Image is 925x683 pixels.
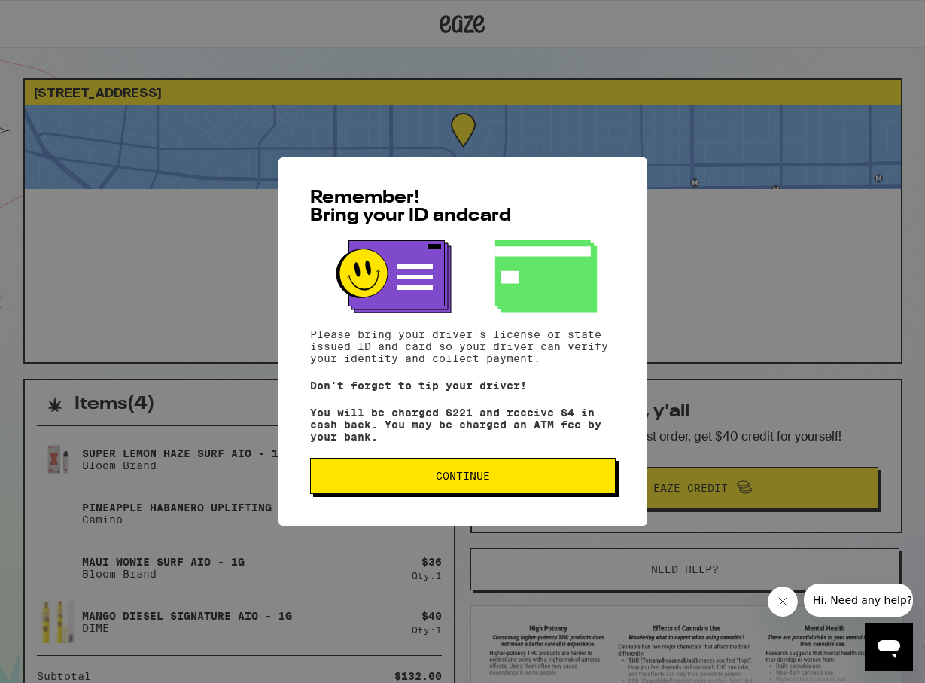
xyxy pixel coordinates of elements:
[310,328,616,364] p: Please bring your driver's license or state issued ID and card so your driver can verify your ide...
[436,471,490,481] span: Continue
[310,407,616,443] p: You will be charged $221 and receive $4 in cash back. You may be charged an ATM fee by your bank.
[310,458,616,494] button: Continue
[804,584,913,617] iframe: Message from company
[865,623,913,671] iframe: Button to launch messaging window
[768,587,798,617] iframe: Close message
[310,189,511,225] span: Remember! Bring your ID and card
[310,380,616,392] p: Don't forget to tip your driver!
